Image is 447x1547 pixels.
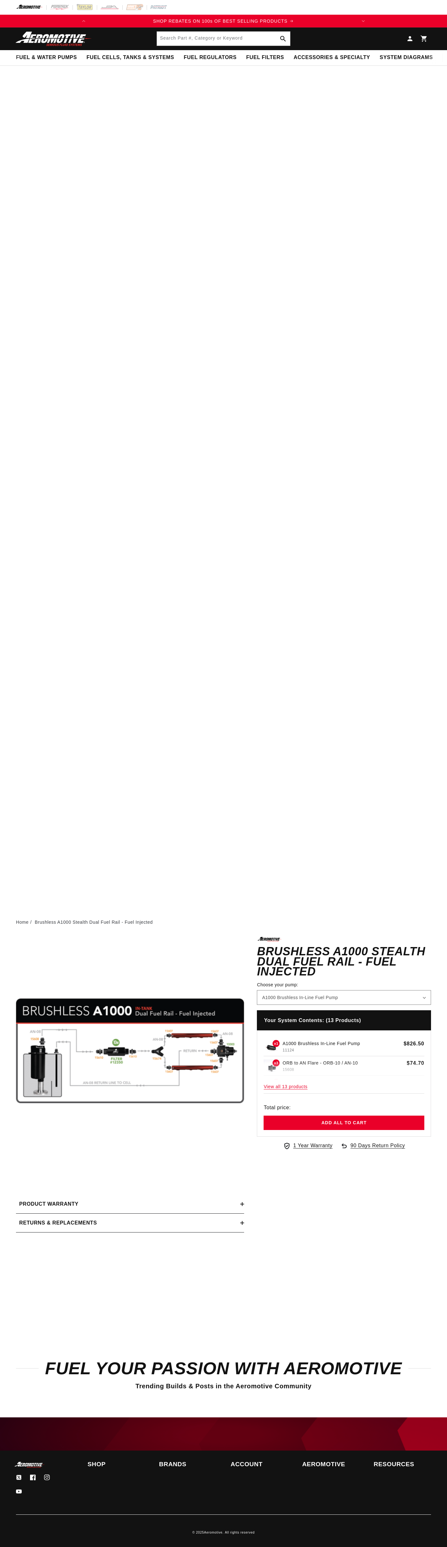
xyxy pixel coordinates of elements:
span: Accessories & Specialty [294,54,370,61]
summary: Resources [374,1462,431,1467]
media-gallery: Gallery Viewer [16,937,244,1182]
summary: Fuel Filters [241,50,289,65]
h4: Your System Contents: (13 Products) [257,1010,431,1031]
span: 1 Year Warranty [293,1141,333,1150]
a: Aeromotive [204,1531,223,1534]
div: 1 of 2 [90,18,357,25]
a: 90 Days Return Policy [340,1141,405,1156]
span: System Diagrams [380,54,433,61]
img: A1000 Brushless In-Line Fuel Pump [264,1040,280,1056]
label: Choose your pump: [257,982,431,988]
span: $74.70 [407,1059,424,1067]
span: Total price: [264,1103,291,1112]
a: SHOP REBATES ON 100s OF BEST SELLING PRODUCTS [90,18,357,25]
input: Search Part #, Category or Keyword [157,32,290,46]
small: All rights reserved [225,1531,255,1534]
span: x3 [273,1059,280,1066]
summary: Fuel & Water Pumps [11,50,82,65]
summary: Fuel Cells, Tanks & Systems [82,50,179,65]
summary: Fuel Regulators [179,50,241,65]
a: 1 Year Warranty [283,1141,333,1150]
a: A1000 Brushless In-Line Fuel Pump x1 A1000 Brushless In-Line Fuel Pump 11124 $826.50 [264,1040,424,1056]
button: Add all to cart [264,1116,424,1130]
p: 11124 [282,1047,401,1053]
p: ORB to AN Flare - ORB-10 / AN-10 [282,1059,404,1066]
h1: Brushless A1000 Stealth Dual Fuel Rail - Fuel Injected [257,946,431,977]
span: Fuel Filters [246,54,284,61]
img: Aeromotive [14,31,94,46]
span: Trending Builds & Posts in the Aeromotive Community [135,1383,312,1390]
span: Fuel Regulators [184,54,236,61]
span: 90 Days Return Policy [351,1141,405,1156]
summary: Brands [159,1462,216,1467]
h2: Returns & replacements [19,1219,97,1227]
span: Fuel & Water Pumps [16,54,77,61]
div: Announcement [90,18,357,25]
small: © 2025 . [192,1531,224,1534]
summary: Account [231,1462,288,1467]
a: Home [16,919,29,926]
summary: Aeromotive [302,1462,359,1467]
li: Brushless A1000 Stealth Dual Fuel Rail - Fuel Injected [35,919,153,926]
img: ORB to AN Flare [264,1059,280,1075]
span: Fuel Cells, Tanks & Systems [87,54,174,61]
summary: Accessories & Specialty [289,50,375,65]
summary: Returns & replacements [16,1214,244,1232]
span: x1 [273,1040,280,1047]
button: Translation missing: en.sections.announcements.next_announcement [357,15,370,27]
summary: System Diagrams [375,50,437,65]
button: Translation missing: en.sections.announcements.previous_announcement [77,15,90,27]
h2: Product warranty [19,1200,79,1208]
a: ORB to AN Flare x3 ORB to AN Flare - ORB-10 / AN-10 15608 $74.70 [264,1059,424,1076]
span: $826.50 [404,1040,424,1048]
summary: Product warranty [16,1195,244,1213]
img: Aeromotive [14,1462,46,1468]
nav: breadcrumbs [16,919,431,926]
p: A1000 Brushless In-Line Fuel Pump [282,1040,401,1047]
h2: Fuel Your Passion with Aeromotive [16,1361,431,1376]
span: SHOP REBATES ON 100s OF BEST SELLING PRODUCTS [153,19,288,24]
button: Search Part #, Category or Keyword [276,32,290,46]
summary: Shop [88,1462,145,1467]
span: View all 13 products [264,1080,424,1094]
